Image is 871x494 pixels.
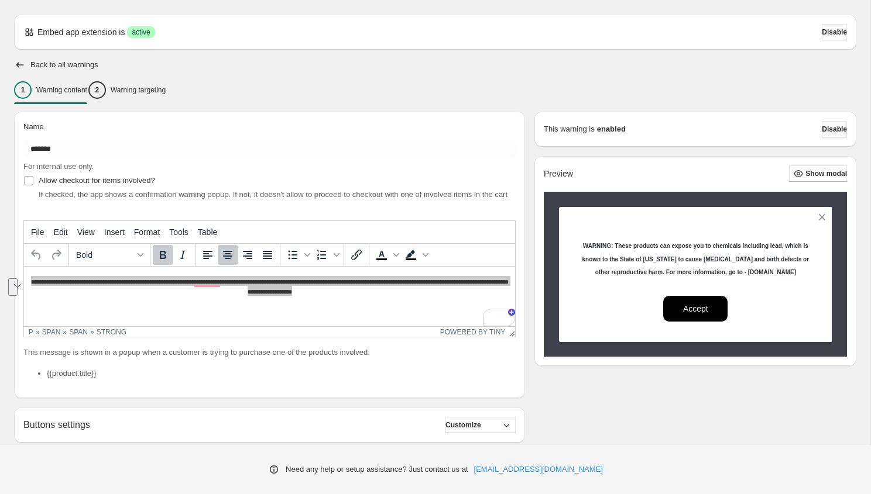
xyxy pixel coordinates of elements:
div: Text color [372,245,401,265]
button: Bold [153,245,173,265]
div: p [29,328,33,336]
span: For internal use only. [23,162,94,171]
div: Resize [505,327,515,337]
div: » [90,328,94,336]
button: Align left [198,245,218,265]
button: Justify [258,245,277,265]
p: Warning content [36,85,87,95]
li: {{product.title}} [47,368,516,379]
p: This warning is [544,123,595,135]
span: File [31,227,44,237]
button: Customize [445,417,516,433]
div: 2 [88,81,106,99]
button: Italic [173,245,193,265]
iframe: Rich Text Area [24,267,515,326]
span: Customize [445,420,481,430]
span: Show modal [805,169,847,178]
span: Disable [822,125,847,134]
button: Disable [822,24,847,40]
strong: WARNING: These products can expose you to chemicals including lead, which is known to the State o... [582,243,810,275]
span: Table [198,227,217,237]
h2: Buttons settings [23,419,90,430]
button: Insert/edit link [347,245,366,265]
button: Show modal [789,165,847,182]
a: [EMAIL_ADDRESS][DOMAIN_NAME] [474,464,603,475]
div: 1 [14,81,32,99]
span: Tools [169,227,188,237]
span: If checked, the app shows a confirmation warning popup. If not, it doesn't allow to proceed to ch... [39,190,507,199]
button: 1Warning content [14,78,87,102]
div: Numbered list [312,245,341,265]
button: Disable [822,121,847,137]
span: Name [23,122,44,131]
button: Align center [218,245,238,265]
span: active [132,27,150,37]
button: Redo [46,245,66,265]
span: View [77,227,95,237]
button: 2Warning targeting [88,78,166,102]
span: Allow checkout for items involved? [39,176,155,185]
h2: Back to all warnings [30,60,98,70]
span: Insert [104,227,125,237]
div: Background color [401,245,430,265]
button: Accept [663,296,728,322]
div: strong [97,328,126,336]
strong: enabled [597,123,626,135]
div: Bullet list [283,245,312,265]
span: Edit [54,227,68,237]
p: This message is shown in a popup when a customer is trying to purchase one of the products involved: [23,347,516,358]
div: span [69,328,88,336]
div: » [36,328,40,336]
button: Undo [26,245,46,265]
span: Bold [76,250,133,260]
h2: Preview [544,169,573,179]
div: » [63,328,67,336]
p: Warning targeting [111,85,166,95]
button: Align right [238,245,258,265]
p: Embed app extension is [37,26,125,38]
button: Formats [71,245,148,265]
span: Disable [822,27,847,37]
span: Format [134,227,160,237]
div: span [42,328,61,336]
a: Powered by Tiny [440,328,506,336]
